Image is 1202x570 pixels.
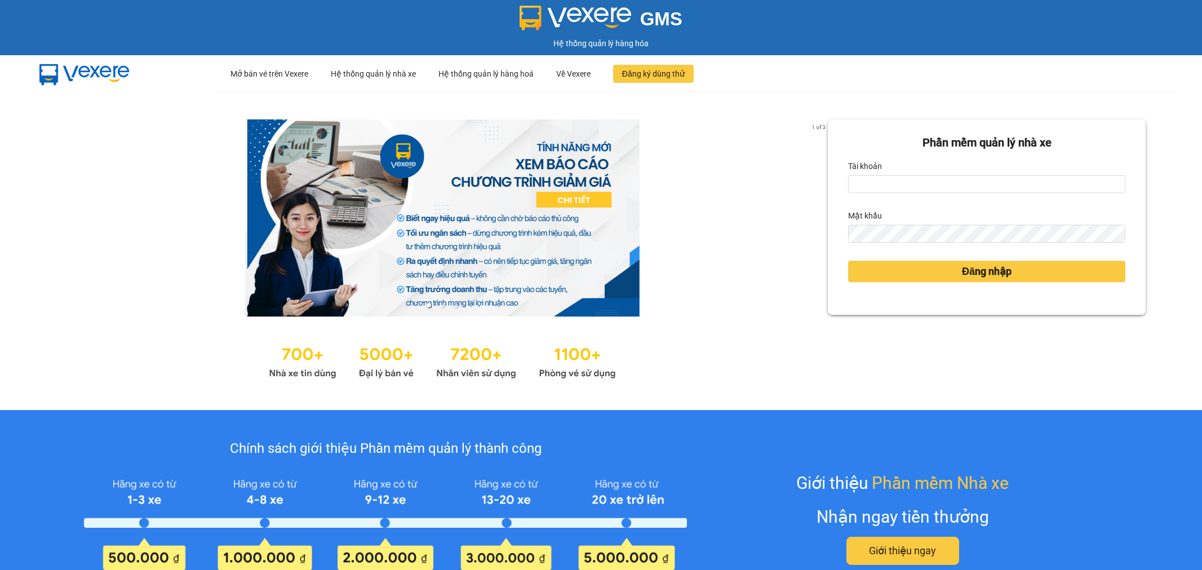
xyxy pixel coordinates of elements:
div: Giới thiệu [796,470,1009,496]
a: GMS [520,17,682,26]
div: Hệ thống quản lý hàng hoá [438,56,534,92]
button: Đăng ký dùng thử [613,65,694,83]
span: Giới thiệu ngay [869,543,936,559]
span: Đăng nhập [962,264,1012,279]
div: Hệ thống quản lý hàng hóa [3,37,1199,50]
button: next slide / item [812,119,828,317]
img: Statistics.png [269,339,616,382]
label: Tài khoản [848,157,882,175]
label: Mật khẩu [848,207,882,225]
li: slide item 1 [427,303,431,308]
img: logo 2 [520,6,631,30]
div: Phần mềm quản lý nhà xe [848,134,1125,152]
li: slide item 2 [440,303,445,308]
img: mbUUG5Q.png [28,55,141,92]
div: Về Vexere [556,56,591,92]
span: Đăng ký dùng thử [622,68,685,80]
div: Hệ thống quản lý nhà xe [331,56,416,92]
p: 1 of 3 [808,119,828,134]
input: Mật khẩu [848,225,1125,243]
input: Tài khoản [848,175,1125,193]
button: previous slide / item [56,119,72,317]
span: GMS [640,8,682,29]
div: Chính sách giới thiệu Phần mềm quản lý thành công [84,438,687,460]
li: slide item 3 [454,303,458,308]
div: Mở bán vé trên Vexere [230,56,308,92]
span: Phần mềm Nhà xe [872,470,1009,496]
div: Nhận ngay tiền thưởng [817,504,989,530]
button: Giới thiệu ngay [846,537,959,565]
button: Đăng nhập [848,261,1125,282]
